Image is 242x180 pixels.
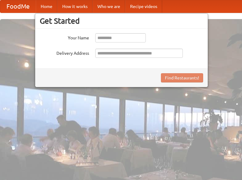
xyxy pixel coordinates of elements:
[57,0,92,13] a: How it works
[161,73,203,82] button: Find Restaurants!
[40,16,203,26] h3: Get Started
[36,0,57,13] a: Home
[92,0,125,13] a: Who we are
[40,49,89,56] label: Delivery Address
[0,0,36,13] a: FoodMe
[125,0,162,13] a: Recipe videos
[40,33,89,41] label: Your Name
